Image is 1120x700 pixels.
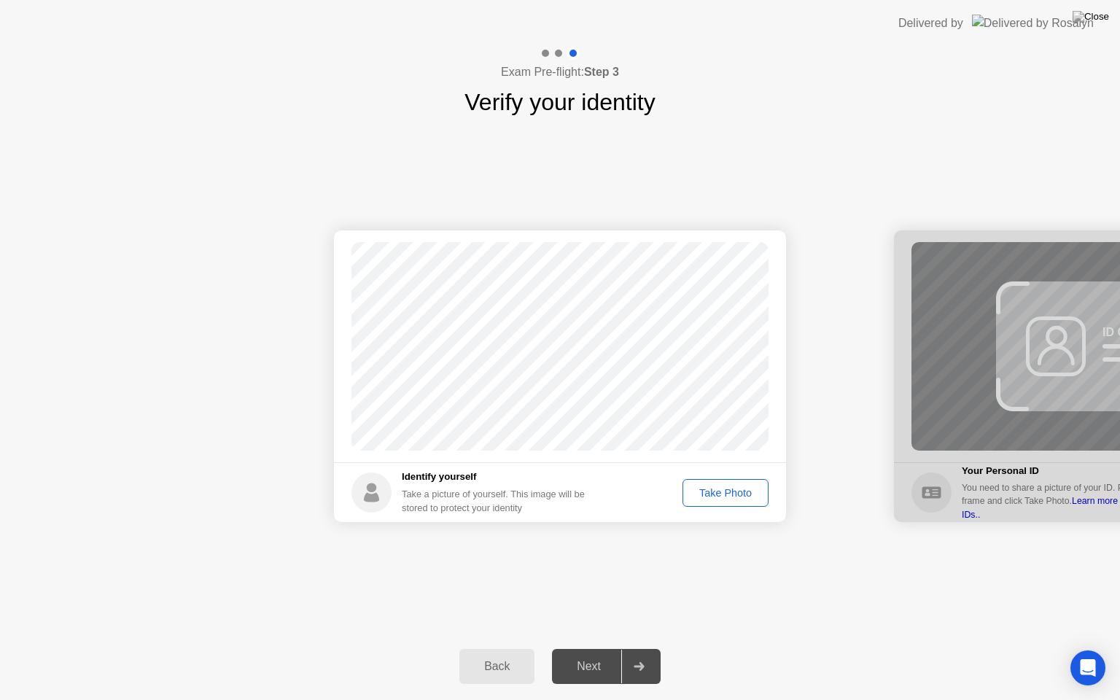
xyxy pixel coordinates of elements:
[688,487,763,499] div: Take Photo
[464,660,530,673] div: Back
[972,15,1094,31] img: Delivered by Rosalyn
[459,649,534,684] button: Back
[552,649,661,684] button: Next
[501,63,619,81] h4: Exam Pre-flight:
[556,660,621,673] div: Next
[402,470,596,484] h5: Identify yourself
[584,66,619,78] b: Step 3
[1073,11,1109,23] img: Close
[898,15,963,32] div: Delivered by
[402,487,596,515] div: Take a picture of yourself. This image will be stored to protect your identity
[682,479,769,507] button: Take Photo
[1070,650,1105,685] div: Open Intercom Messenger
[464,85,655,120] h1: Verify your identity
